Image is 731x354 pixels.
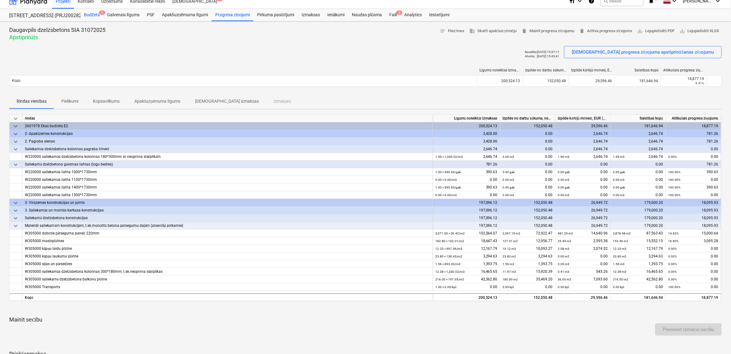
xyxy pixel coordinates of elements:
small: 2,878.48 m2 [613,232,631,235]
div: 0.00 [668,253,718,260]
small: 11.97 m3 [503,270,516,273]
div: 0.00 [556,161,611,168]
div: 0.00 [503,153,553,161]
div: 3,294.63 [435,253,498,260]
div: 35,469.20 [503,276,553,283]
a: Iestatījumi [425,9,453,21]
div: 152,050.48 [523,76,569,86]
small: 180.00 m2 [503,278,518,281]
div: 15,920.39 [503,268,553,276]
span: notes [440,28,446,34]
div: 0.00 [668,176,718,184]
span: Arhīva progresa ziņojums [579,28,633,35]
div: 18,095.93 [666,222,721,230]
span: keyboard_arrow_down [12,130,19,138]
div: 1,393.75 [435,260,498,268]
div: 42,562.80 [613,276,663,283]
div: 200,524.13 [433,122,500,130]
div: 179,000.20 [611,207,666,214]
div: 16,465.65 [613,268,663,276]
small: 12.38 m3 [613,270,627,273]
div: 390.63 [435,168,498,176]
div: Saliekamā dzelzsbetona konstrukcijas [25,214,430,222]
span: keyboard_arrow_down [12,115,19,122]
span: Mainīt progresa ziņojumu [521,28,574,35]
div: 26,949.72 [556,207,611,214]
div: 179,000.20 [611,214,666,222]
div: 2,646.74 [613,153,663,161]
span: save_alt [637,28,643,34]
div: 2,646.74 [556,138,611,145]
small: 0.00 m3 [558,193,570,197]
small: 0.00% [668,247,677,250]
div: 0.00 [668,276,718,283]
div: 2,646.74 [556,130,611,138]
p: Atvērts : [525,54,535,58]
div: 3. Saliekamās un mūrētās karkasa konstrukcijas [25,207,430,214]
div: 1,393.75 [613,260,663,268]
div: 3,294.63 [503,253,553,260]
div: 181,646.94 [611,122,666,130]
div: 0.00 [558,168,608,176]
span: delete [521,28,527,34]
div: 2,646.74 [435,153,498,161]
div: 18,647.43 [435,237,498,245]
a: PSF [143,9,158,21]
div: 42,562.80 [435,276,498,283]
div: 0.00 [666,145,721,153]
small: 23.80 m2 [613,255,627,258]
div: 102,564.07 [435,230,498,237]
div: W305000 masīvplātnes [25,237,430,245]
small: 0.00 gab [503,170,515,174]
div: Izpilde kārtējā mēnesī, EUR (bez PVN) [556,115,611,122]
span: Lejupielādēt XLSX [680,28,719,35]
div: 1,393.75 [503,260,553,268]
div: 0.00 [668,268,718,276]
a: Faili2 [386,9,401,21]
p: Apakšuzņēmuma līgums [134,98,181,105]
small: 36.00 m2 [558,278,571,281]
span: Piezīmes [440,28,465,35]
div: Saliekamās dzelzsbetona kolonnas pagraba līmenī [25,145,430,153]
a: Galvenais līgums [103,9,143,21]
small: 152.46 m2 [613,239,629,243]
small: 9.41% [696,82,704,85]
div: 2,646.74 [556,145,611,153]
div: Atlikušais progresa ziņojums [664,68,705,73]
small: 100.00% [668,170,681,174]
div: Saistības kopā [611,115,666,122]
div: 0.00 [500,130,556,138]
div: 152,050.48 [500,207,556,214]
div: Materiāli saliekamām konstrukcijām, t.sk.monolītā betona pārsegumu daļām (atsevišķi pērkamie) [25,222,430,230]
div: 0.00 [558,191,608,199]
div: 0.00 [558,184,608,191]
div: 10,093.27 [503,245,553,253]
div: Saistības kopā [618,68,659,73]
div: W305000 dobotie pārseguma paneļi 220mm [25,230,430,237]
div: 16,465.65 [435,268,498,276]
p: Kopā [12,78,20,83]
small: 481.29 m2 [558,232,573,235]
div: 0.00 [558,260,608,268]
small: 0.00 m3 [558,178,570,181]
div: 152,050.48 [500,222,556,230]
div: 0.00 [558,283,608,291]
div: 0.00 [668,191,718,199]
a: Analytics [401,9,425,21]
div: 0.00 [500,161,556,168]
div: 0.00 [668,283,718,291]
p: Nosūtīts : [525,50,537,54]
small: 216.00 × 197.05 / m2 [435,278,464,281]
small: 23.80 m2 [503,255,516,258]
small: 1.56 m3 [503,262,514,266]
div: 2. Pagraba sienas [25,138,430,145]
small: 0.00 m2 [558,255,570,258]
div: 18,877.19 [664,77,704,81]
div: 14,640.96 [558,230,608,237]
small: 0.00 gab [503,186,515,189]
small: 12.38 × 1,330.02 / m3 [435,270,465,273]
div: 72,922.47 [503,230,553,237]
small: 100.00% [668,178,681,181]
